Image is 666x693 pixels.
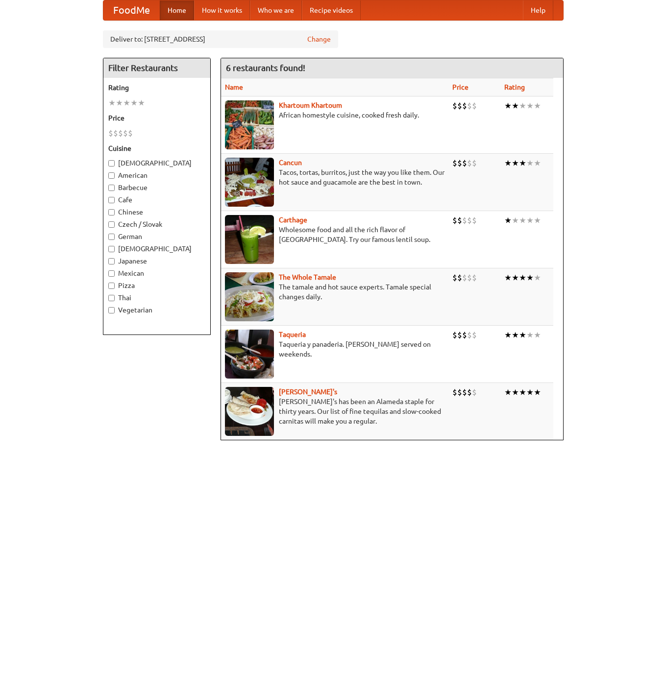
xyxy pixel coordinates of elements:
input: German [108,234,115,240]
li: ★ [526,387,534,398]
li: ★ [534,330,541,340]
img: pedros.jpg [225,387,274,436]
li: $ [462,215,467,226]
li: ★ [519,100,526,111]
li: $ [462,100,467,111]
p: Wholesome food and all the rich flavor of [GEOGRAPHIC_DATA]. Try our famous lentil soup. [225,225,444,244]
a: Taqueria [279,331,306,338]
li: ★ [504,387,512,398]
li: $ [462,387,467,398]
p: [PERSON_NAME]'s has been an Alameda staple for thirty years. Our list of fine tequilas and slow-c... [225,397,444,426]
img: cancun.jpg [225,158,274,207]
li: ★ [504,330,512,340]
a: Rating [504,83,525,91]
input: American [108,172,115,179]
a: How it works [194,0,250,20]
li: $ [457,330,462,340]
label: Czech / Slovak [108,219,205,229]
a: Carthage [279,216,307,224]
a: Change [307,34,331,44]
li: $ [452,100,457,111]
li: ★ [519,215,526,226]
input: Thai [108,295,115,301]
input: [DEMOGRAPHIC_DATA] [108,246,115,252]
a: FoodMe [103,0,160,20]
label: Thai [108,293,205,303]
p: The tamale and hot sauce experts. Tamale special changes daily. [225,282,444,302]
input: Barbecue [108,185,115,191]
li: $ [472,215,477,226]
label: Japanese [108,256,205,266]
input: Chinese [108,209,115,215]
li: $ [467,330,472,340]
li: ★ [138,97,145,108]
li: $ [452,158,457,168]
label: Cafe [108,195,205,205]
li: $ [452,387,457,398]
li: $ [467,100,472,111]
input: Mexican [108,270,115,277]
li: ★ [526,100,534,111]
li: ★ [534,215,541,226]
li: ★ [526,158,534,168]
li: $ [128,128,133,139]
a: Cancun [279,159,302,167]
li: $ [467,215,472,226]
label: German [108,232,205,241]
a: Home [160,0,194,20]
li: $ [462,272,467,283]
label: Barbecue [108,183,205,192]
li: ★ [526,330,534,340]
li: $ [472,330,477,340]
input: Czech / Slovak [108,221,115,228]
b: Khartoum Khartoum [279,101,342,109]
li: ★ [504,272,512,283]
li: ★ [526,215,534,226]
a: The Whole Tamale [279,273,336,281]
li: ★ [519,272,526,283]
img: taqueria.jpg [225,330,274,379]
h5: Rating [108,83,205,93]
li: $ [118,128,123,139]
a: Who we are [250,0,302,20]
input: Pizza [108,283,115,289]
li: $ [452,330,457,340]
li: ★ [519,387,526,398]
a: Price [452,83,469,91]
img: carthage.jpg [225,215,274,264]
li: $ [462,330,467,340]
h4: Filter Restaurants [103,58,210,78]
input: Japanese [108,258,115,264]
li: $ [452,215,457,226]
li: $ [472,272,477,283]
input: Vegetarian [108,307,115,313]
p: African homestyle cuisine, cooked fresh daily. [225,110,444,120]
a: [PERSON_NAME]'s [279,388,337,396]
li: ★ [504,215,512,226]
a: Name [225,83,243,91]
li: $ [467,387,472,398]
li: ★ [512,100,519,111]
p: Tacos, tortas, burritos, just the way you like them. Our hot sauce and guacamole are the best in ... [225,167,444,187]
li: ★ [123,97,130,108]
li: $ [108,128,113,139]
li: ★ [534,387,541,398]
li: $ [457,215,462,226]
li: ★ [534,158,541,168]
li: ★ [512,330,519,340]
li: $ [113,128,118,139]
li: $ [462,158,467,168]
li: ★ [130,97,138,108]
li: ★ [116,97,123,108]
li: ★ [512,272,519,283]
a: Recipe videos [302,0,361,20]
label: Pizza [108,281,205,290]
li: $ [472,100,477,111]
li: ★ [504,100,512,111]
li: $ [452,272,457,283]
li: ★ [512,158,519,168]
